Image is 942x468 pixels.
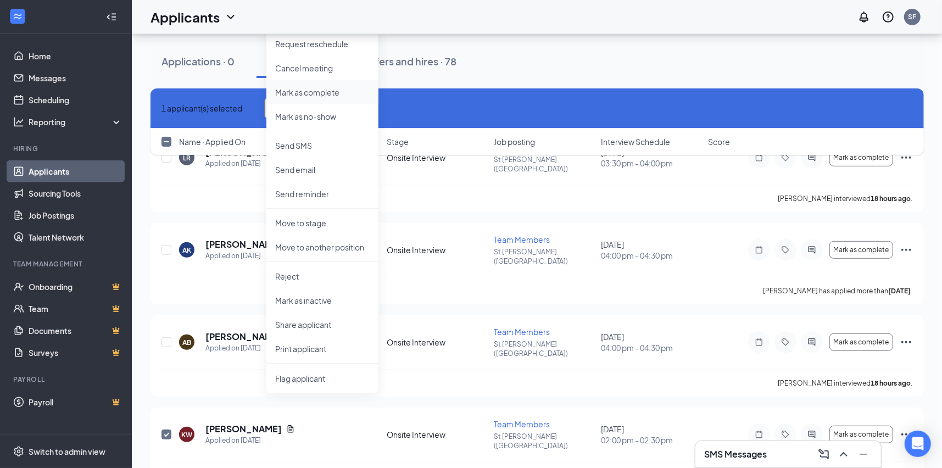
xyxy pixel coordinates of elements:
[778,194,913,203] p: [PERSON_NAME] interviewed .
[871,379,911,387] b: 18 hours ago
[805,246,818,254] svg: ActiveChat
[837,448,850,461] svg: ChevronUp
[805,338,818,347] svg: ActiveChat
[205,331,282,343] h5: [PERSON_NAME]
[29,89,122,111] a: Scheduling
[205,343,295,354] div: Applied on [DATE]
[29,45,122,67] a: Home
[833,431,889,438] span: Mark as complete
[29,182,122,204] a: Sourcing Tools
[494,339,594,358] p: St [PERSON_NAME] ([GEOGRAPHIC_DATA])
[13,375,120,384] div: Payroll
[709,136,731,147] span: Score
[205,250,282,261] div: Applied on [DATE]
[779,246,792,254] svg: Tag
[387,429,487,440] div: Onsite Interview
[275,87,370,98] p: Mark as complete
[753,338,766,347] svg: Note
[779,430,792,439] svg: Tag
[275,271,370,282] p: Reject
[763,286,913,296] p: [PERSON_NAME] has applied more than .
[900,243,913,257] svg: Ellipses
[275,242,370,253] p: Move to another position
[12,11,23,22] svg: WorkstreamLogo
[704,448,767,460] h3: SMS Messages
[275,188,370,199] p: Send reminder
[29,342,122,364] a: SurveysCrown
[275,140,370,151] p: Send SMS
[601,342,702,353] span: 04:00 pm - 04:30 pm
[275,372,370,385] span: Flag applicant
[601,434,702,445] span: 02:00 pm - 02:30 pm
[829,333,893,351] button: Mark as complete
[182,246,191,255] div: AK
[387,337,487,348] div: Onsite Interview
[29,226,122,248] a: Talent Network
[778,378,913,388] p: [PERSON_NAME] interviewed .
[13,144,120,153] div: Hiring
[29,391,122,413] a: PayrollCrown
[855,445,872,463] button: Minimize
[275,38,370,49] p: Request reschedule
[601,424,702,445] div: [DATE]
[900,428,913,441] svg: Ellipses
[601,250,702,261] span: 04:00 pm - 04:30 pm
[363,54,456,68] div: Offers and hires · 78
[275,63,370,74] p: Cancel meeting
[882,10,895,24] svg: QuestionInfo
[29,446,105,457] div: Switch to admin view
[205,423,282,435] h5: [PERSON_NAME]
[161,54,235,68] div: Applications · 0
[29,160,122,182] a: Applicants
[161,102,242,114] span: 1 applicant(s) selected
[387,244,487,255] div: Onsite Interview
[871,194,911,203] b: 18 hours ago
[905,431,931,457] div: Open Intercom Messenger
[833,246,889,254] span: Mark as complete
[817,448,830,461] svg: ComposeMessage
[151,8,220,26] h1: Applicants
[805,430,818,439] svg: ActiveChat
[29,204,122,226] a: Job Postings
[753,246,766,254] svg: Note
[179,136,246,147] span: Name · Applied On
[387,136,409,147] span: Stage
[601,136,671,147] span: Interview Schedule
[13,116,24,127] svg: Analysis
[13,259,120,269] div: Team Management
[275,111,370,122] p: Mark as no-show
[275,295,370,306] p: Mark as inactive
[829,426,893,443] button: Mark as complete
[857,10,871,24] svg: Notifications
[275,218,370,229] p: Move to stage
[494,235,550,244] span: Team Members
[833,338,889,346] span: Mark as complete
[779,338,792,347] svg: Tag
[29,298,122,320] a: TeamCrown
[494,419,550,429] span: Team Members
[601,239,702,261] div: [DATE]
[275,319,370,330] p: Share applicant
[224,10,237,24] svg: ChevronDown
[889,287,911,295] b: [DATE]
[900,336,913,349] svg: Ellipses
[829,241,893,259] button: Mark as complete
[835,445,852,463] button: ChevronUp
[494,432,594,450] p: St [PERSON_NAME] ([GEOGRAPHIC_DATA])
[29,320,122,342] a: DocumentsCrown
[181,430,192,439] div: KW
[286,425,295,433] svg: Document
[13,446,24,457] svg: Settings
[29,67,122,89] a: Messages
[275,164,370,175] p: Send email
[29,276,122,298] a: OnboardingCrown
[182,338,191,347] div: AB
[106,12,117,23] svg: Collapse
[494,327,550,337] span: Team Members
[494,136,535,147] span: Job posting
[753,430,766,439] svg: Note
[205,435,295,446] div: Applied on [DATE]
[601,331,702,353] div: [DATE]
[275,343,370,354] p: Print applicant
[815,445,833,463] button: ComposeMessage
